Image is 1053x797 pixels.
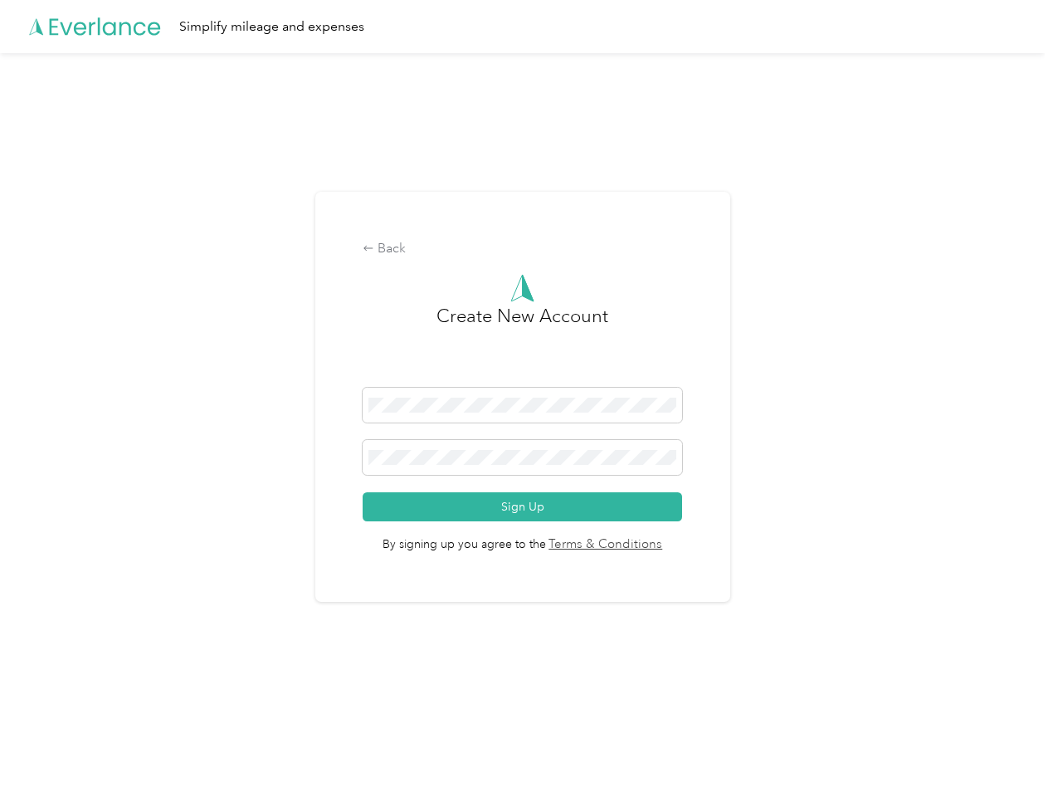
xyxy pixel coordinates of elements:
[363,239,682,259] div: Back
[179,17,364,37] div: Simplify mileage and expenses
[363,521,682,555] span: By signing up you agree to the
[363,492,682,521] button: Sign Up
[546,535,663,555] a: Terms & Conditions
[436,302,608,388] h3: Create New Account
